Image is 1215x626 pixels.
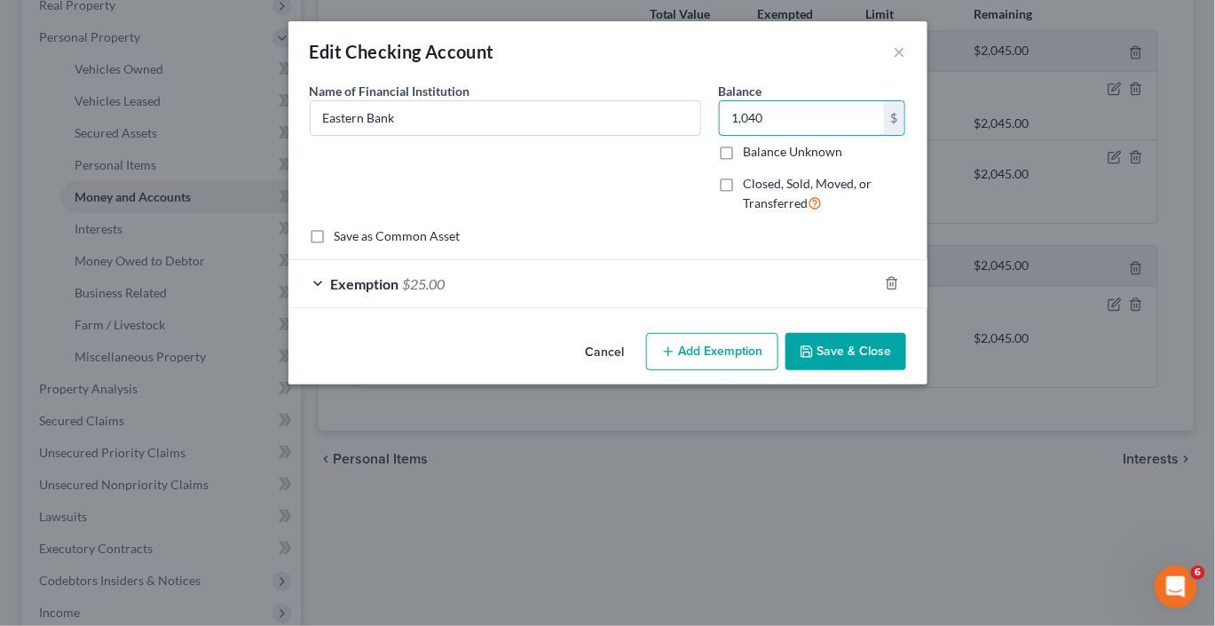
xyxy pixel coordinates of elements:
button: Save & Close [785,333,906,370]
iframe: Intercom live chat [1155,566,1197,608]
button: × [894,41,906,62]
span: 6 [1191,566,1205,580]
button: Cancel [572,335,639,370]
div: Edit Checking Account [310,39,494,64]
span: Exemption [331,275,399,292]
input: 0.00 [720,101,884,135]
div: $ [884,101,905,135]
label: Balance [719,82,762,100]
label: Balance Unknown [744,143,843,161]
span: Name of Financial Institution [310,83,470,99]
span: Closed, Sold, Moved, or Transferred [744,176,872,210]
button: Add Exemption [646,333,778,370]
span: $25.00 [403,275,446,292]
label: Save as Common Asset [335,227,461,245]
input: Enter name... [311,101,700,135]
